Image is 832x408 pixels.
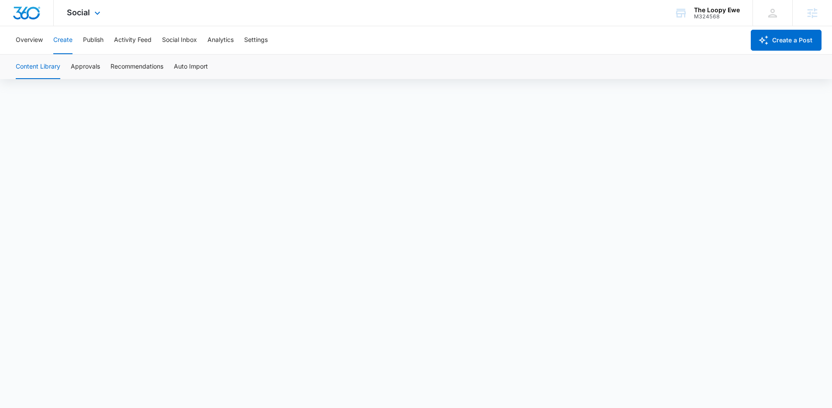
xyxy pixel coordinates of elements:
button: Publish [83,26,104,54]
button: Social Inbox [162,26,197,54]
button: Analytics [207,26,234,54]
button: Create a Post [751,30,822,51]
button: Recommendations [110,55,163,79]
button: Create [53,26,72,54]
button: Settings [244,26,268,54]
div: account name [694,7,740,14]
span: Social [67,8,90,17]
button: Approvals [71,55,100,79]
button: Overview [16,26,43,54]
button: Content Library [16,55,60,79]
button: Auto Import [174,55,208,79]
div: account id [694,14,740,20]
button: Activity Feed [114,26,152,54]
